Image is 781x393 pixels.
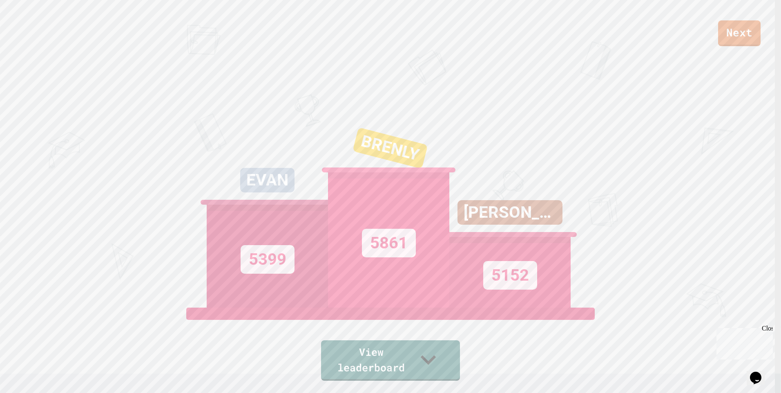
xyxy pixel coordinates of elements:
div: BRENLY [353,127,428,169]
div: 5152 [483,261,537,290]
a: View leaderboard [321,340,460,381]
div: EVAN [240,168,295,192]
div: 5861 [362,229,416,257]
iframe: chat widget [713,325,773,360]
a: Next [718,20,761,46]
div: 5399 [241,245,295,274]
div: Chat with us now!Close [3,3,56,52]
div: [PERSON_NAME] [457,200,562,225]
iframe: chat widget [747,360,773,385]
